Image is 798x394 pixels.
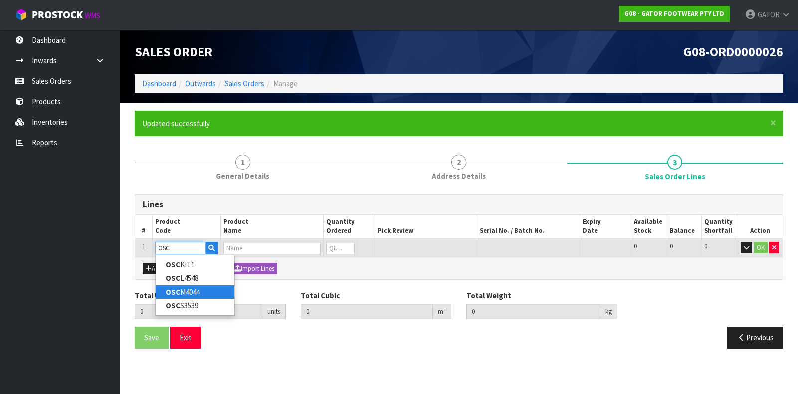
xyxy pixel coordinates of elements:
[156,258,234,271] a: OSCKIT1
[432,171,486,181] span: Address Details
[770,116,776,130] span: ×
[323,215,375,239] th: Quantity Ordered
[301,304,433,319] input: Total Cubic
[166,287,180,297] strong: OSC
[670,242,673,250] span: 0
[142,119,210,128] span: Updated successfully
[144,333,159,342] span: Save
[156,285,234,299] a: OSCM4044
[326,242,355,254] input: Qty Ordered
[170,327,201,348] button: Exit
[477,215,580,239] th: Serial No. / Batch No.
[223,242,321,254] input: Name
[273,79,298,88] span: Manage
[727,327,783,348] button: Previous
[701,215,737,239] th: Quantity Shortfall
[433,304,451,320] div: m³
[135,215,152,239] th: #
[645,171,705,182] span: Sales Order Lines
[15,8,27,21] img: cube-alt.png
[32,8,83,21] span: ProStock
[156,299,234,312] a: OSCS3539
[135,304,262,319] input: Total Units
[225,79,264,88] a: Sales Orders
[185,79,216,88] a: Outwards
[683,43,783,60] span: G08-ORD0000026
[135,327,169,348] button: Save
[152,215,220,239] th: Product Code
[155,242,206,254] input: Code
[142,79,176,88] a: Dashboard
[135,43,212,60] span: Sales Order
[166,273,180,283] strong: OSC
[85,11,100,20] small: WMS
[231,263,277,275] button: Import Lines
[758,10,780,19] span: GATOR
[580,215,631,239] th: Expiry Date
[143,263,178,275] button: Add Line
[235,155,250,170] span: 1
[600,304,617,320] div: kg
[166,301,180,310] strong: OSC
[667,215,701,239] th: Balance
[704,242,707,250] span: 0
[143,200,775,209] h3: Lines
[634,242,637,250] span: 0
[451,155,466,170] span: 2
[135,187,783,356] span: Sales Order Lines
[737,215,783,239] th: Action
[466,304,600,319] input: Total Weight
[624,9,724,18] strong: G08 - GATOR FOOTWEAR PTY LTD
[631,215,667,239] th: Available Stock
[166,260,180,269] strong: OSC
[216,171,269,181] span: General Details
[142,242,145,250] span: 1
[466,290,511,301] label: Total Weight
[156,271,234,285] a: OSCL4548
[220,215,323,239] th: Product Name
[262,304,286,320] div: units
[667,155,682,170] span: 3
[301,290,340,301] label: Total Cubic
[754,242,768,254] button: OK
[135,290,173,301] label: Total Units
[375,215,477,239] th: Pick Review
